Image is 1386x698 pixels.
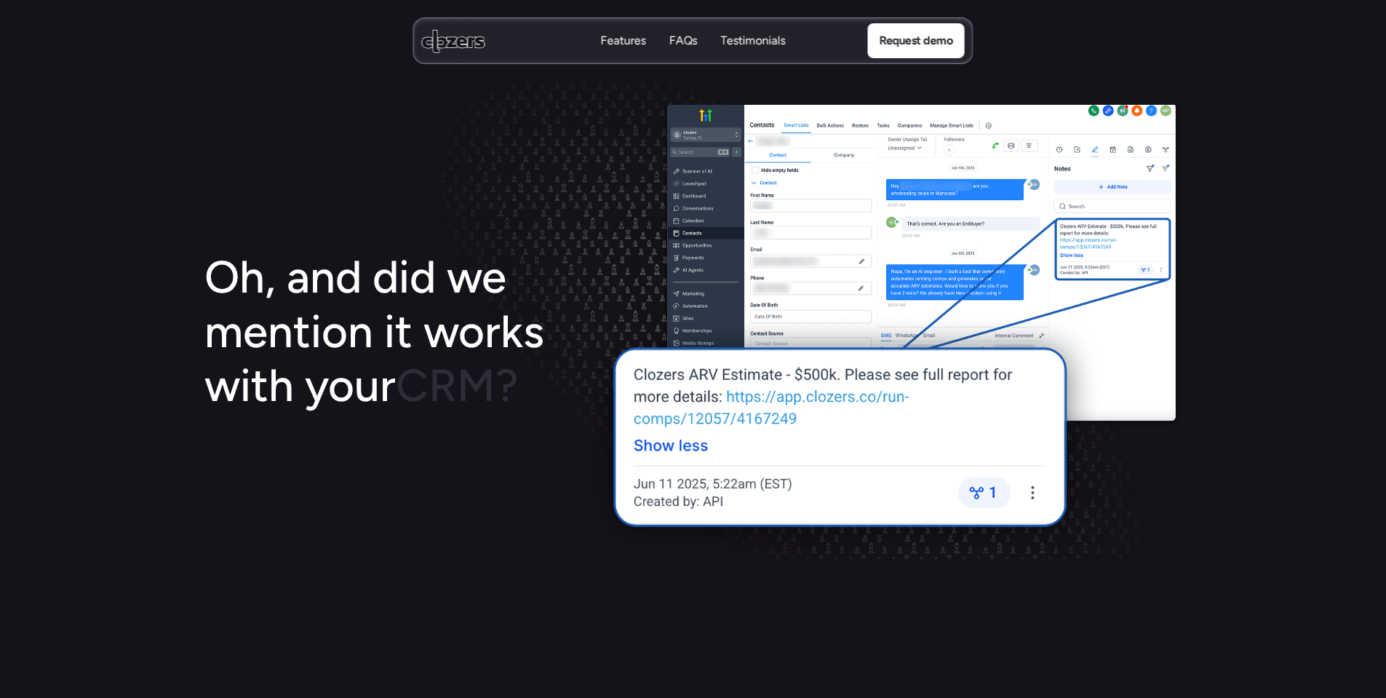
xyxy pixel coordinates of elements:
span: CRM? [396,358,518,413]
p: Request demo [879,31,952,50]
p: FAQs [669,33,698,49]
a: FAQsFAQs [669,33,698,49]
p: Features [601,33,646,49]
a: TestimonialsTestimonials [721,33,786,49]
p: Testimonials [721,33,786,49]
p: Testimonials [721,49,786,65]
a: Request demo [867,23,964,58]
p: FAQs [669,49,698,65]
a: FeaturesFeatures [601,33,646,49]
h1: Oh, and did we mention it works with your [204,250,554,413]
